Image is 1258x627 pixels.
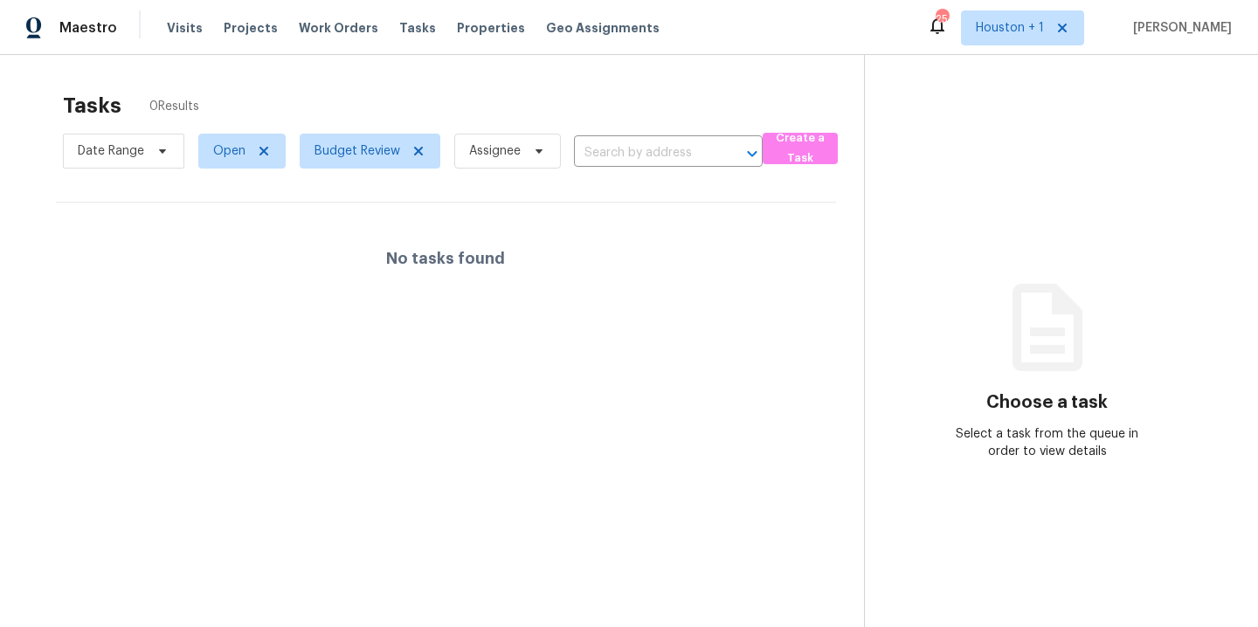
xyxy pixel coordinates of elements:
[574,140,714,167] input: Search by address
[213,142,245,160] span: Open
[63,97,121,114] h2: Tasks
[457,19,525,37] span: Properties
[167,19,203,37] span: Visits
[546,19,660,37] span: Geo Assignments
[469,142,521,160] span: Assignee
[763,133,838,164] button: Create a Task
[1126,19,1232,37] span: [PERSON_NAME]
[936,10,948,28] div: 25
[740,141,764,166] button: Open
[771,128,829,169] span: Create a Task
[78,142,144,160] span: Date Range
[314,142,400,160] span: Budget Review
[976,19,1044,37] span: Houston + 1
[149,98,199,115] span: 0 Results
[224,19,278,37] span: Projects
[956,425,1138,460] div: Select a task from the queue in order to view details
[299,19,378,37] span: Work Orders
[399,22,436,34] span: Tasks
[386,250,505,267] h4: No tasks found
[986,394,1108,411] h3: Choose a task
[59,19,117,37] span: Maestro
